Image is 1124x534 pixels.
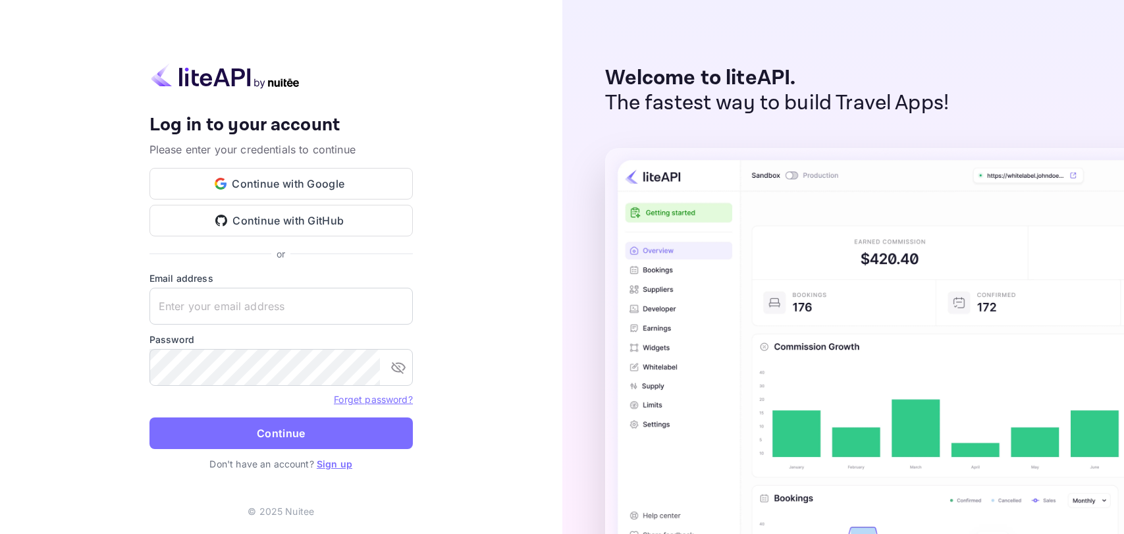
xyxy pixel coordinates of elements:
[149,63,301,89] img: liteapi
[277,247,285,261] p: or
[149,205,413,236] button: Continue with GitHub
[149,288,413,325] input: Enter your email address
[317,458,352,469] a: Sign up
[605,91,950,116] p: The fastest way to build Travel Apps!
[149,142,413,157] p: Please enter your credentials to continue
[149,271,413,285] label: Email address
[149,457,413,471] p: Don't have an account?
[149,333,413,346] label: Password
[149,168,413,200] button: Continue with Google
[248,504,314,518] p: © 2025 Nuitee
[385,354,412,381] button: toggle password visibility
[334,392,412,406] a: Forget password?
[149,417,413,449] button: Continue
[149,114,413,137] h4: Log in to your account
[605,66,950,91] p: Welcome to liteAPI.
[334,394,412,405] a: Forget password?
